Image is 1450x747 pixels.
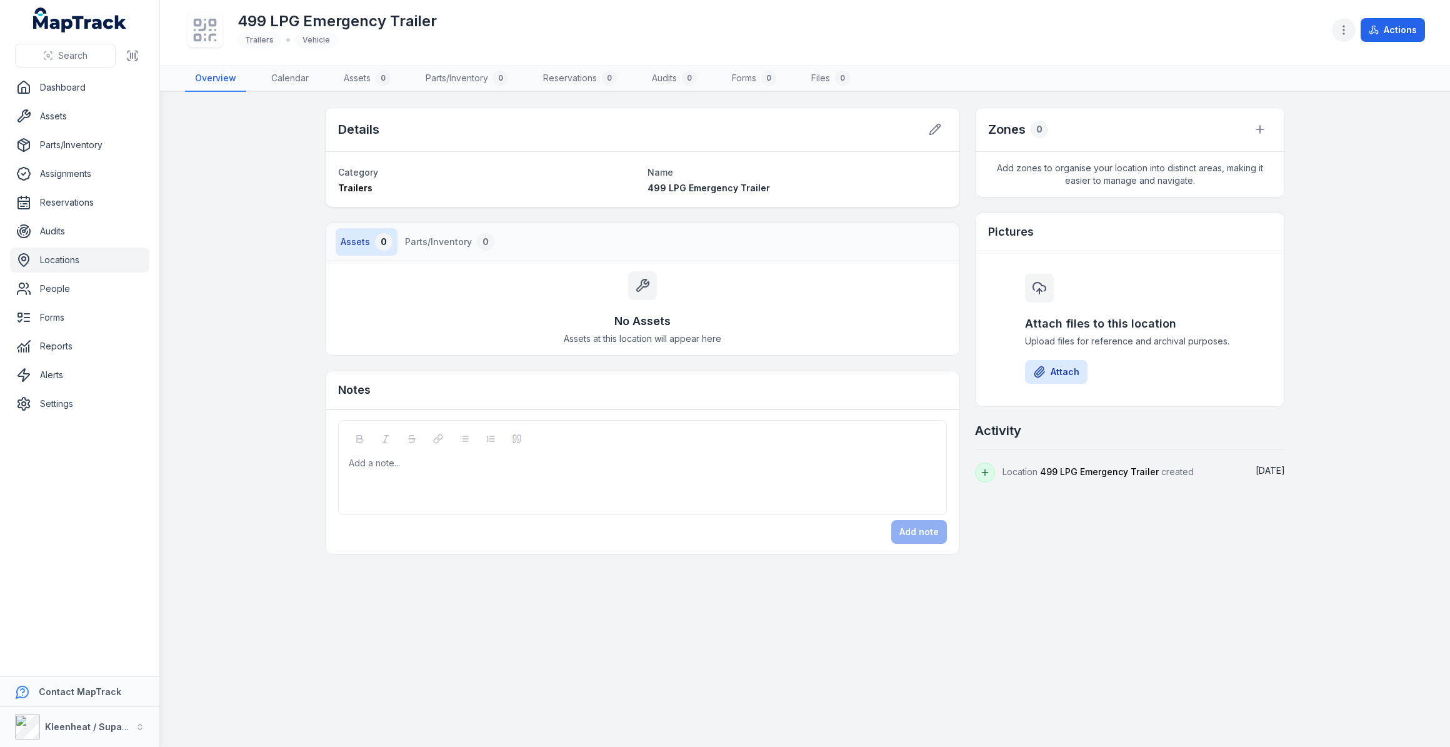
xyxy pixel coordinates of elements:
h2: Activity [975,422,1021,439]
div: 0 [493,71,508,86]
h3: No Assets [614,313,671,330]
button: Attach [1025,360,1087,384]
h2: Zones [988,121,1026,138]
a: Parts/Inventory0 [416,66,518,92]
a: Locations [10,248,149,273]
h2: Details [338,121,379,138]
button: Parts/Inventory0 [400,228,499,256]
a: Forms [10,305,149,330]
h3: Attach files to this location [1025,315,1235,333]
div: 0 [1031,121,1048,138]
a: Reservations [10,190,149,215]
span: Name [647,167,673,178]
div: Vehicle [295,31,337,49]
a: Assignments [10,161,149,186]
span: Search [58,49,87,62]
div: 0 [477,233,494,251]
button: Assets0 [336,228,397,256]
a: Assets [10,104,149,129]
span: Location created [1002,466,1194,477]
span: Add zones to organise your location into distinct areas, making it easier to manage and navigate. [976,152,1284,197]
div: 0 [376,71,391,86]
a: Dashboard [10,75,149,100]
a: Overview [185,66,246,92]
strong: Kleenheat / Supagas [45,721,138,732]
a: Audits0 [642,66,707,92]
h1: 499 LPG Emergency Trailer [237,11,437,31]
span: Trailers [245,35,274,44]
button: Search [15,44,116,68]
a: People [10,276,149,301]
div: 0 [761,71,776,86]
button: Actions [1361,18,1425,42]
span: Trailers [338,183,372,193]
a: Reports [10,334,149,359]
a: MapTrack [33,8,127,33]
span: 499 LPG Emergency Trailer [1040,466,1159,477]
div: 0 [835,71,850,86]
a: Alerts [10,363,149,388]
time: 11/10/2024, 10:47:26 am [1256,465,1285,476]
div: 0 [375,233,392,251]
a: Audits [10,219,149,244]
div: 0 [602,71,617,86]
span: Category [338,167,378,178]
a: Parts/Inventory [10,133,149,158]
h3: Pictures [988,223,1034,241]
h3: Notes [338,381,371,399]
span: 499 LPG Emergency Trailer [647,183,770,193]
a: Assets0 [334,66,401,92]
a: Files0 [801,66,860,92]
div: 0 [682,71,697,86]
span: Assets at this location will appear here [564,333,721,345]
a: Forms0 [722,66,786,92]
span: Upload files for reference and archival purposes. [1025,335,1235,348]
a: Settings [10,391,149,416]
strong: Contact MapTrack [39,686,121,697]
a: Calendar [261,66,319,92]
span: [DATE] [1256,465,1285,476]
a: Reservations0 [533,66,627,92]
